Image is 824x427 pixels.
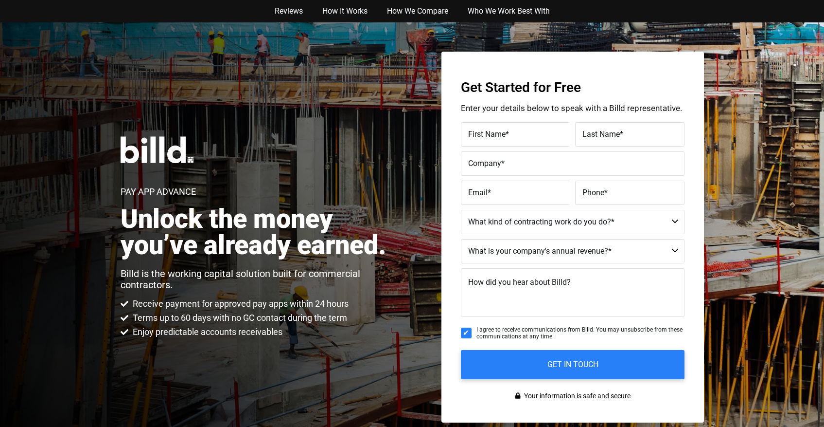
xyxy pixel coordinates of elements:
p: Enter your details below to speak with a Billd representative. [461,104,684,112]
span: How did you hear about Billd? [468,278,571,287]
span: Phone [582,188,604,197]
span: Terms up to 60 days with no GC contact during the term [130,312,347,324]
span: First Name [468,130,506,139]
h1: Pay App Advance [121,187,196,196]
input: GET IN TOUCH [461,350,684,379]
h2: Unlock the money you’ve already earned. [121,206,396,259]
input: I agree to receive communications from Billd. You may unsubscribe from these communications at an... [461,328,472,338]
p: Billd is the working capital solution built for commercial contractors. [121,268,396,291]
span: Last Name [582,130,620,139]
span: Your information is safe and secure [522,389,631,403]
span: Enjoy predictable accounts receivables [130,326,282,338]
span: Email [468,188,488,197]
span: Company [468,159,501,168]
span: I agree to receive communications from Billd. You may unsubscribe from these communications at an... [476,326,684,340]
span: Receive payment for approved pay apps within 24 hours [130,298,349,310]
h3: Get Started for Free [461,81,684,94]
